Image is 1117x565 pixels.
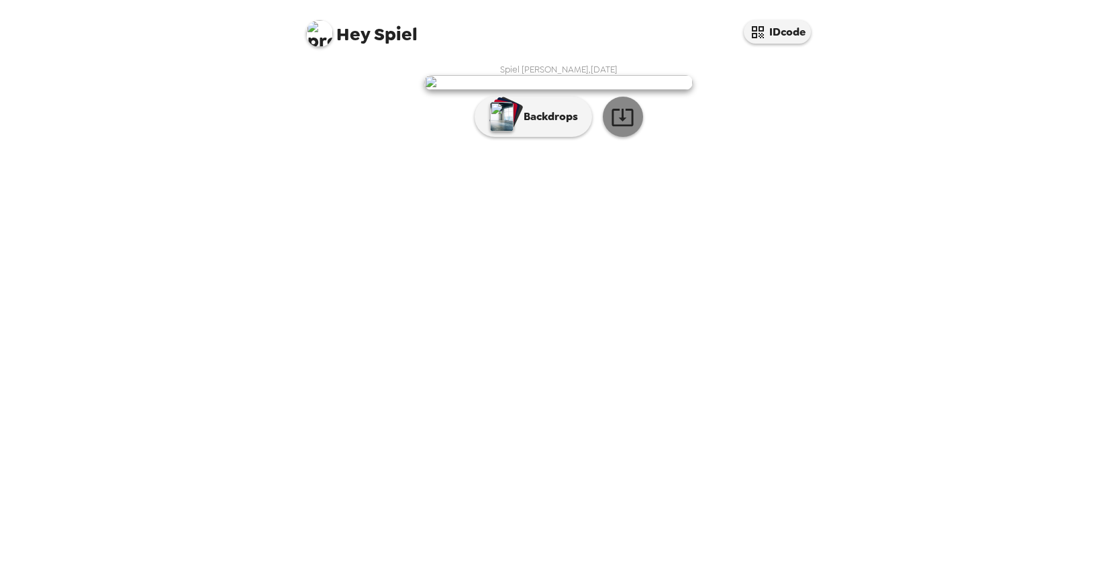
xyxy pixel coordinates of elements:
button: IDcode [744,20,811,44]
button: Backdrops [475,97,592,137]
span: Spiel [PERSON_NAME] , [DATE] [500,64,618,75]
span: Spiel [306,13,418,44]
img: user [424,75,693,90]
img: profile pic [306,20,333,47]
span: Hey [336,22,370,46]
p: Backdrops [517,109,578,125]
